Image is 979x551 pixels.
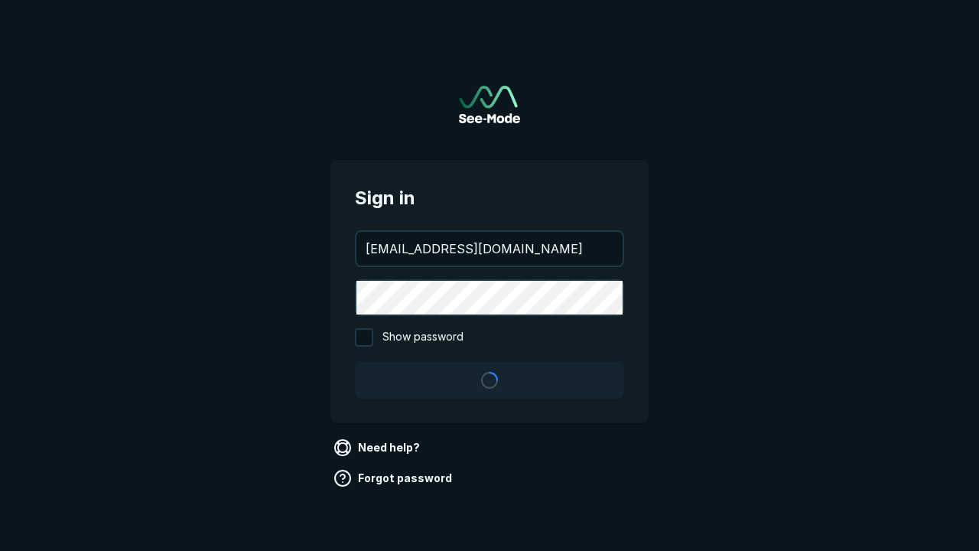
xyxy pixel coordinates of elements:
a: Go to sign in [459,86,520,123]
span: Sign in [355,184,624,212]
img: See-Mode Logo [459,86,520,123]
input: your@email.com [356,232,623,266]
a: Forgot password [330,466,458,491]
a: Need help? [330,435,426,460]
span: Show password [382,328,463,347]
